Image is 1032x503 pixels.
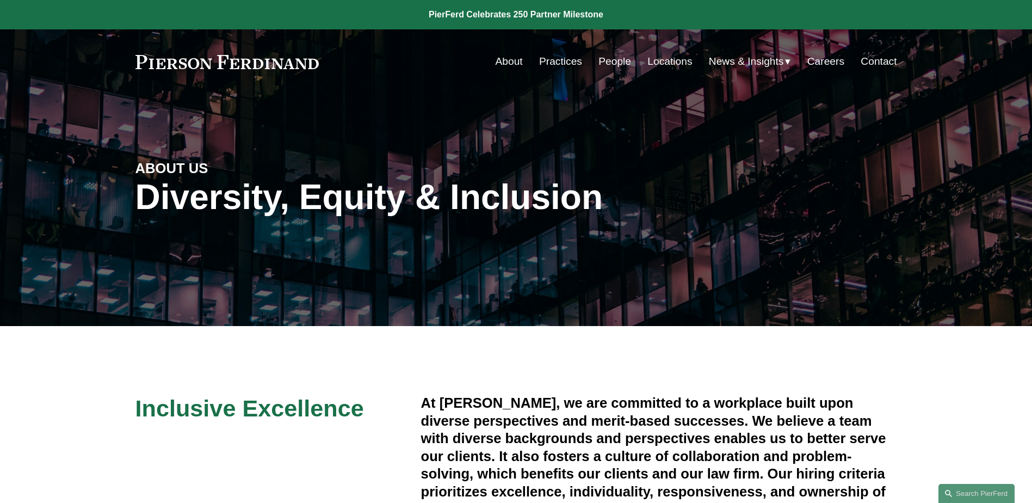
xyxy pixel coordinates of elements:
a: Careers [807,51,844,72]
h1: Diversity, Equity & Inclusion [135,177,707,217]
a: folder dropdown [709,51,791,72]
strong: ABOUT US [135,161,208,176]
span: Inclusive Excellence [135,395,364,421]
a: Locations [647,51,692,72]
a: Contact [861,51,897,72]
a: Search this site [938,484,1015,503]
a: About [496,51,523,72]
a: Practices [539,51,582,72]
a: People [598,51,631,72]
span: News & Insights [709,52,784,71]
